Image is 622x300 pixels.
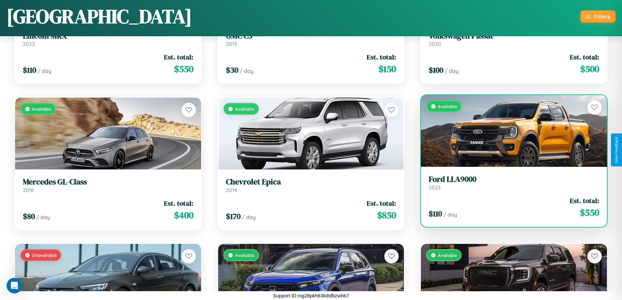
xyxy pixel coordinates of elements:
span: 2022 [23,40,35,47]
span: Unavailable [32,252,57,258]
span: / day [240,68,253,74]
span: Available [438,252,457,258]
span: 2020 [429,40,441,47]
span: 2023 [429,184,440,191]
h3: Mercedes GL-Class [23,177,193,187]
span: $ 850 [377,209,396,222]
span: $ 550 [174,62,193,75]
span: $ 550 [580,206,599,219]
span: Est. total: [570,52,599,62]
a: Lincoln MKX2022 [23,31,193,47]
span: $ 400 [174,209,193,222]
a: Chevrolet Epica2014 [226,177,396,193]
a: Volkswagen Passat2020 [429,31,599,47]
span: / day [36,214,50,220]
span: Est. total: [570,196,599,205]
span: 2016 [23,187,34,193]
span: Available [438,103,457,109]
span: Est. total: [367,198,396,208]
div: Give Feedback [614,137,619,163]
a: Mercedes GL-Class2016 [23,177,193,193]
span: Est. total: [164,198,193,208]
p: Support ID: mg28pkh63kdsfbzwhb7 [273,291,349,300]
span: / day [242,214,256,220]
a: Ford LLA90002023 [429,175,599,191]
span: Est. total: [367,52,396,62]
span: / day [38,68,51,74]
h1: [GEOGRAPHIC_DATA] [7,3,192,30]
span: Est. total: [164,52,193,62]
h3: Ford LLA9000 [429,175,599,184]
span: / day [443,211,457,218]
span: $ 110 [23,65,36,75]
span: / day [445,68,458,74]
button: Filters [581,10,615,23]
a: GMC C52019 [226,31,396,47]
div: Filters [594,13,610,20]
span: $ 30 [226,65,238,75]
span: Available [235,106,254,112]
span: $ 150 [378,62,396,75]
span: $ 500 [580,62,599,75]
iframe: Intercom live chat [7,278,22,293]
span: Available [235,252,254,258]
h3: Chevrolet Epica [226,177,396,187]
span: 2014 [226,187,237,193]
span: $ 80 [23,211,35,222]
span: $ 100 [429,65,443,75]
span: 2019 [226,40,237,47]
span: $ 110 [429,208,442,219]
span: $ 170 [226,211,241,222]
span: Available [32,106,51,112]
